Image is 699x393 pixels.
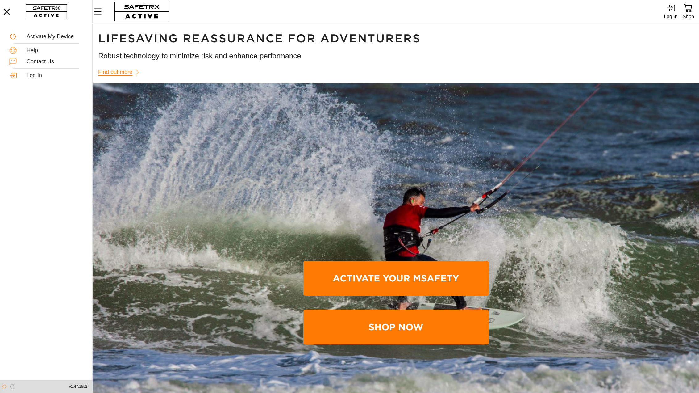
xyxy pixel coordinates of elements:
div: Help [27,47,83,54]
span: Find out more [98,67,132,77]
span: v1.47.1552 [69,383,87,390]
img: ModeDark.svg [10,384,15,389]
h1: Lifesaving Reassurance For Adventurers [98,32,693,46]
img: ContactUs.svg [9,58,17,65]
div: Contact Us [27,58,83,65]
div: Activate My Device [27,33,83,40]
div: Log In [664,12,677,21]
span: Activate Your MSafety [308,262,484,295]
a: Shop Now [303,310,489,344]
button: v1.47.1552 [65,382,91,392]
span: Shop Now [308,311,484,343]
img: Help.svg [9,47,17,54]
div: Shop [683,12,694,21]
a: Activate Your MSafety [303,261,489,296]
img: ModeLight.svg [2,384,7,389]
div: Log In [27,72,83,79]
a: Find out more [98,66,144,78]
h3: Robust technology to minimize risk and enhance performance [98,51,693,61]
button: Menu [93,5,108,18]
